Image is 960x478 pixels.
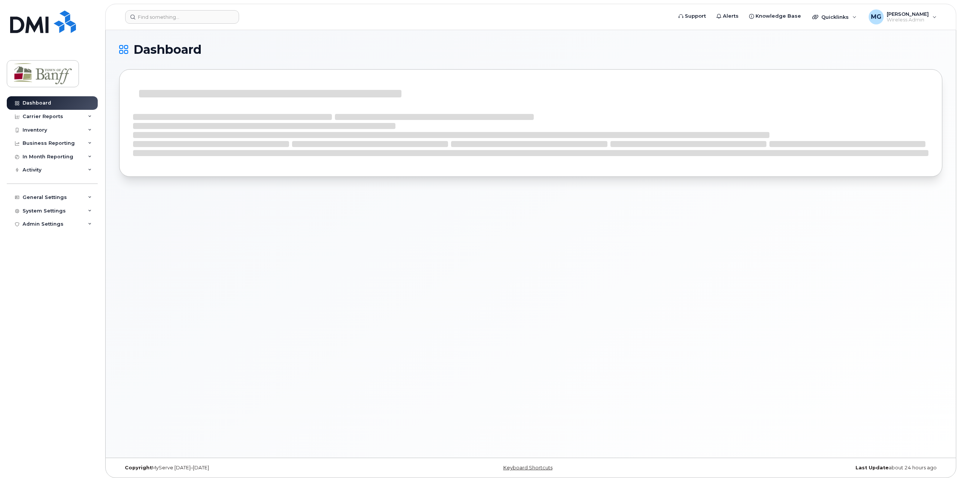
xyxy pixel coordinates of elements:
[503,465,553,470] a: Keyboard Shortcuts
[133,44,201,55] span: Dashboard
[668,465,942,471] div: about 24 hours ago
[856,465,889,470] strong: Last Update
[119,465,394,471] div: MyServe [DATE]–[DATE]
[125,465,152,470] strong: Copyright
